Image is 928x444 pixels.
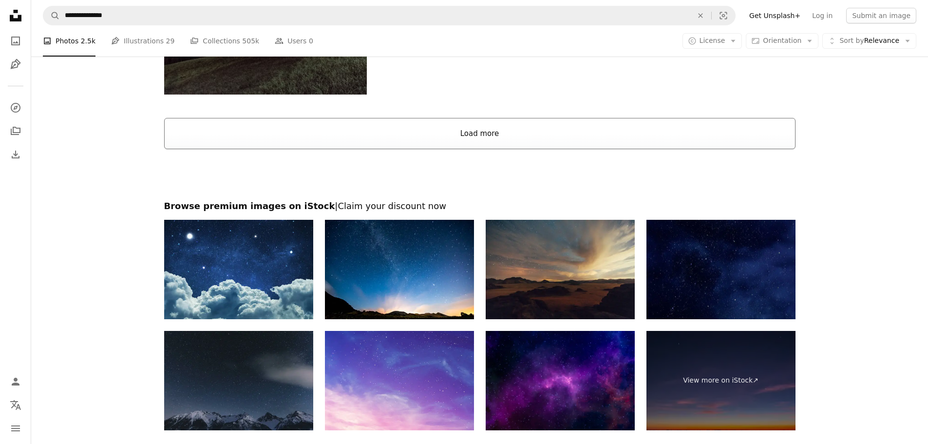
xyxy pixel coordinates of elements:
button: License [682,33,742,49]
img: lanzarote night sky milky way [325,220,474,319]
span: Orientation [763,37,801,44]
span: 0 [309,36,313,46]
img: Illustration of sharks forming a circle under a boat in water [164,220,313,319]
a: Get Unsplash+ [743,8,806,23]
a: Illustrations 29 [111,25,174,57]
span: 29 [166,36,175,46]
img: Scenic view of Wadi Rum desert at night [486,220,635,319]
a: Explore [6,98,25,117]
a: Log in / Sign up [6,372,25,391]
a: Collections 505k [190,25,259,57]
a: Home — Unsplash [6,6,25,27]
span: Sort by [839,37,864,44]
a: Illustrations [6,55,25,74]
a: View more on iStock↗ [646,331,795,430]
h2: Browse premium images on iStock [164,200,795,212]
span: 505k [242,36,259,46]
span: License [700,37,725,44]
form: Find visuals sitewide [43,6,736,25]
button: Orientation [746,33,818,49]
img: High definition star field, colorful night sky space. Nebula and galaxies in space. Astronomy con... [486,331,635,430]
button: Visual search [712,6,735,25]
a: Users 0 [275,25,313,57]
img: Night starry sky and Swiss Alps [164,331,313,430]
span: Relevance [839,36,899,46]
a: Collections [6,121,25,141]
button: Load more [164,118,795,149]
img: View on a evening purple sky with cirrus clouds and stars (background, abstract) [325,331,474,430]
button: Submit an image [846,8,916,23]
button: Menu [6,419,25,438]
img: Night Sky with Stars and soft Milky Way Universe as Background or Texture [646,220,795,319]
a: Log in [806,8,838,23]
button: Language [6,395,25,415]
button: Sort byRelevance [822,33,916,49]
button: Clear [690,6,711,25]
a: Photos [6,31,25,51]
button: Search Unsplash [43,6,60,25]
span: | Claim your discount now [335,201,446,211]
a: Download History [6,145,25,164]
